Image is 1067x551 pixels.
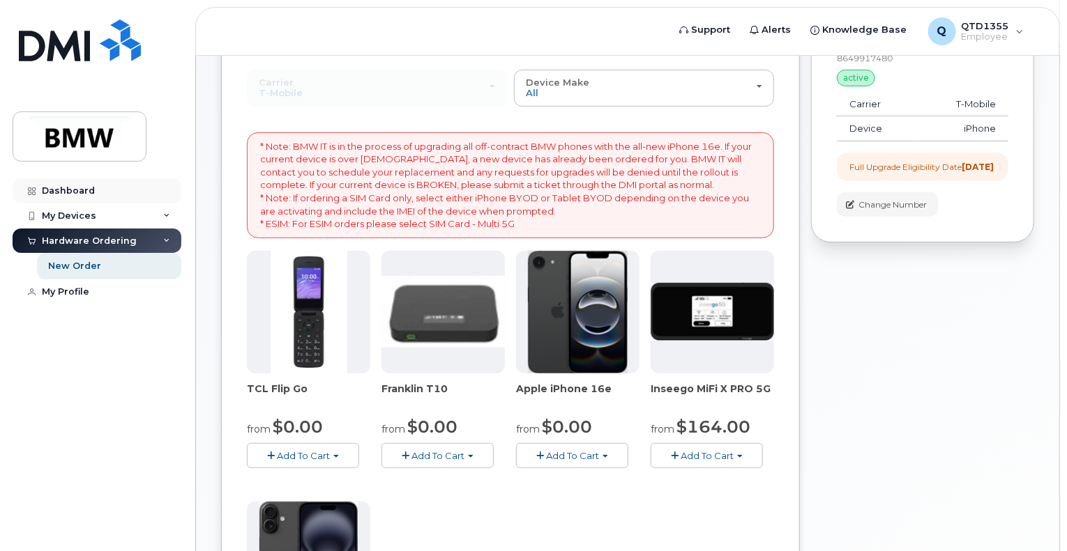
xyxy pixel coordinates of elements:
[407,417,457,437] span: $0.00
[858,199,927,211] span: Change Number
[837,116,918,141] td: Device
[937,23,947,40] span: Q
[918,17,1034,45] div: QTD1355
[692,23,731,37] span: Support
[546,450,599,461] span: Add To Cart
[651,443,763,467] button: Add To Cart
[247,382,370,410] div: TCL Flip Go
[837,192,939,217] button: Change Number
[516,443,628,467] button: Add To Cart
[247,443,359,467] button: Add To Cart
[837,92,918,117] td: Carrier
[651,283,774,341] img: cut_small_inseego_5G.jpg
[681,450,734,461] span: Add To Cart
[271,251,347,373] img: TCL_FLIP_MODE.jpg
[918,92,1008,117] td: T-Mobile
[381,276,505,347] img: t10.jpg
[273,417,323,437] span: $0.00
[651,382,774,410] div: Inseego MiFi X PRO 5G
[381,382,505,410] div: Franklin T10
[526,87,538,98] span: All
[762,23,792,37] span: Alerts
[741,16,801,44] a: Alerts
[381,443,494,467] button: Add To Cart
[651,423,674,435] small: from
[918,116,1008,141] td: iPhone
[962,31,1009,42] span: Employee
[670,16,741,44] a: Support
[837,70,875,86] div: active
[514,70,774,106] button: Device Make All
[526,77,589,88] span: Device Make
[381,423,405,435] small: from
[962,162,994,172] strong: [DATE]
[516,382,640,410] div: Apple iPhone 16e
[823,23,907,37] span: Knowledge Base
[801,16,917,44] a: Knowledge Base
[528,251,628,373] img: iphone16e.png
[247,423,271,435] small: from
[516,423,540,435] small: from
[676,417,750,437] span: $164.00
[411,450,464,461] span: Add To Cart
[277,450,330,461] span: Add To Cart
[542,417,592,437] span: $0.00
[260,140,761,231] p: * Note: BMW IT is in the process of upgrading all off-contract BMW phones with the all-new iPhone...
[962,20,1009,31] span: QTD1355
[849,161,994,173] div: Full Upgrade Eligibility Date
[837,52,1008,64] div: 8649917480
[1006,490,1057,541] iframe: Messenger Launcher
